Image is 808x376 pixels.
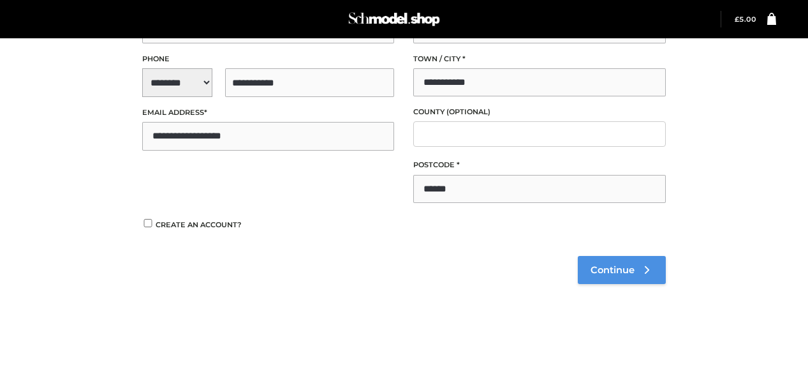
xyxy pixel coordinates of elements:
label: Postcode [413,159,666,171]
span: (optional) [446,107,490,116]
bdi: 5.00 [735,15,756,24]
label: Town / City [413,53,666,65]
input: Create an account? [142,219,154,227]
label: Email address [142,107,395,119]
a: Continue [578,256,666,284]
span: £ [735,15,739,24]
label: Phone [142,53,395,65]
a: £5.00 [735,15,756,24]
span: Create an account? [156,220,242,229]
label: County [413,106,666,118]
span: Continue [591,264,635,276]
img: Schmodel Admin 964 [346,6,442,32]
